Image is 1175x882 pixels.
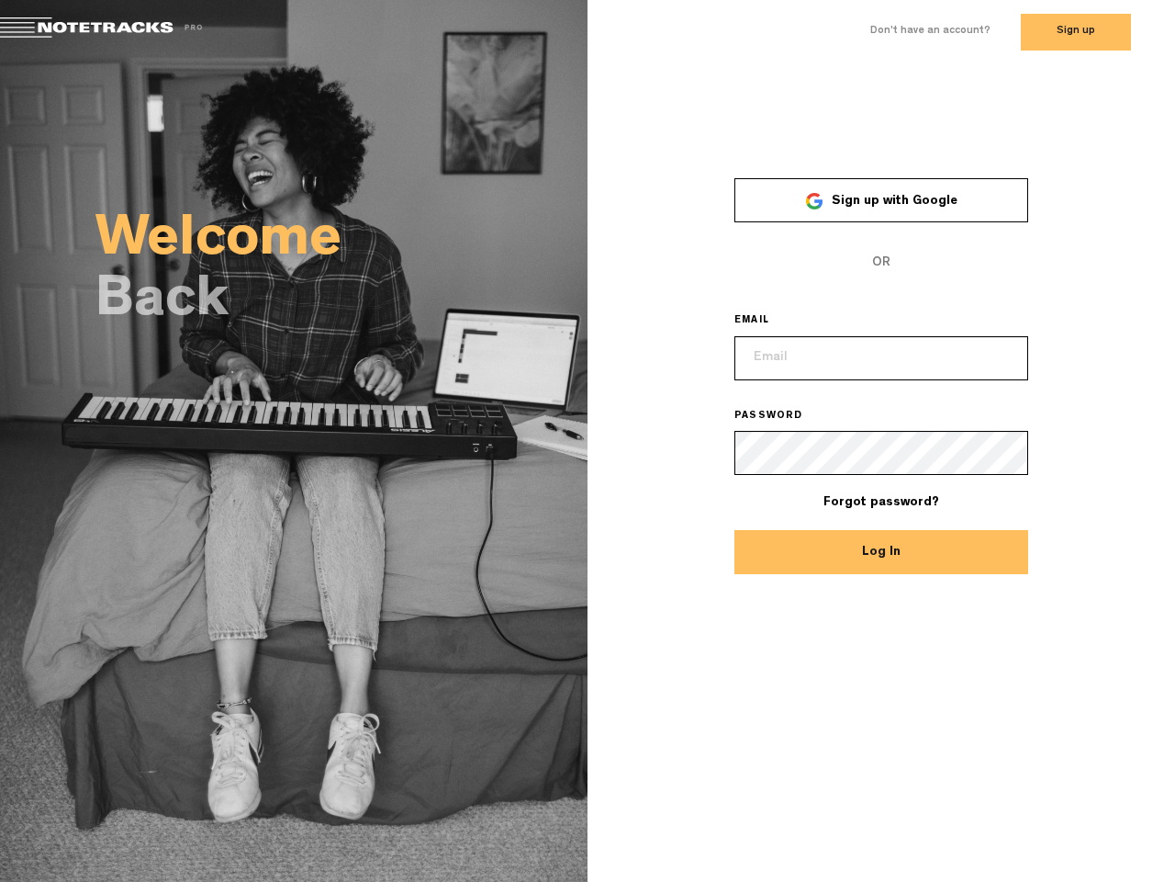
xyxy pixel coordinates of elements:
h2: Back [95,277,587,329]
label: Don't have an account? [870,24,990,40]
span: Sign up with Google [832,195,957,208]
button: Sign up [1021,14,1131,51]
label: EMAIL [734,314,795,329]
a: Forgot password? [823,496,939,509]
label: PASSWORD [734,410,829,424]
input: Email [734,336,1028,380]
button: Log In [734,530,1028,574]
span: OR [734,241,1028,285]
h2: Welcome [95,217,587,268]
